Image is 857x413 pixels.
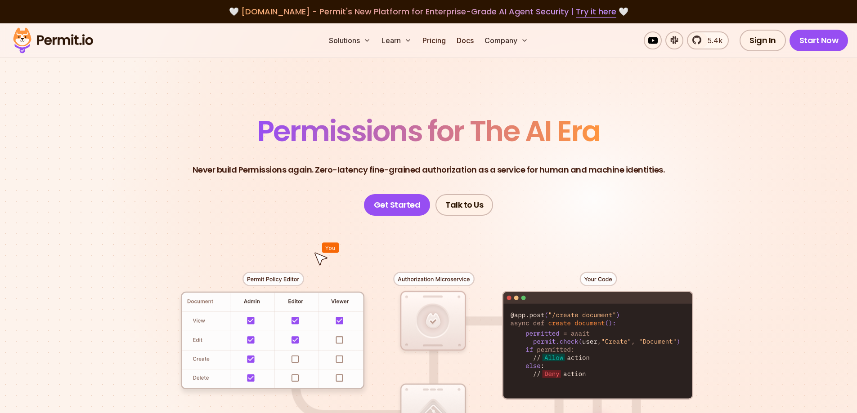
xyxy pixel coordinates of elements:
[790,30,848,51] a: Start Now
[419,31,449,49] a: Pricing
[378,31,415,49] button: Learn
[702,35,722,46] span: 5.4k
[193,164,665,176] p: Never build Permissions again. Zero-latency fine-grained authorization as a service for human and...
[576,6,616,18] a: Try it here
[257,111,600,151] span: Permissions for The AI Era
[22,5,835,18] div: 🤍 🤍
[453,31,477,49] a: Docs
[241,6,616,17] span: [DOMAIN_NAME] - Permit's New Platform for Enterprise-Grade AI Agent Security |
[481,31,532,49] button: Company
[325,31,374,49] button: Solutions
[364,194,431,216] a: Get Started
[435,194,493,216] a: Talk to Us
[740,30,786,51] a: Sign In
[687,31,729,49] a: 5.4k
[9,25,97,56] img: Permit logo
